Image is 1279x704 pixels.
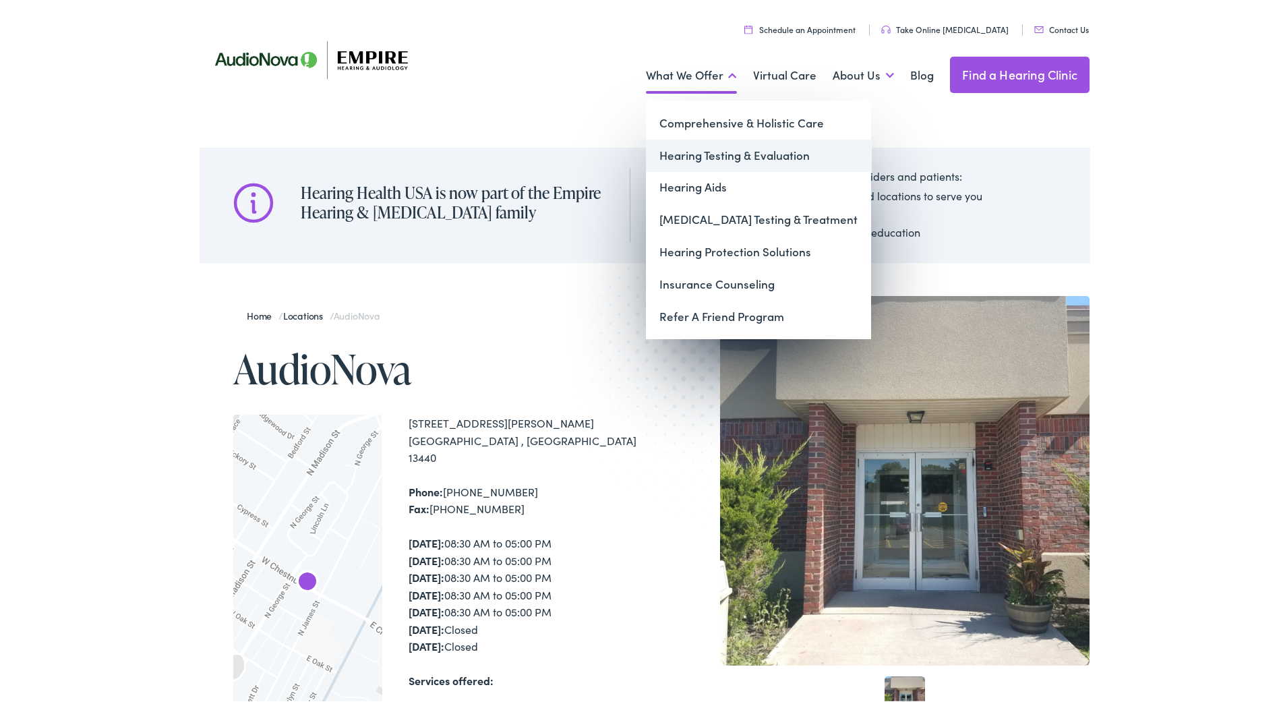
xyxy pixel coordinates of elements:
[409,481,443,496] strong: Phone:
[233,344,645,388] h1: AudioNova
[409,585,444,599] strong: [DATE]:
[1034,24,1044,30] img: utility icon
[910,48,934,98] a: Blog
[950,54,1090,90] a: Find a Hearing Clinic
[753,48,816,98] a: Virtual Care
[646,169,871,201] a: Hearing Aids
[744,21,856,32] a: Schedule an Appointment
[409,619,444,634] strong: [DATE]:
[646,298,871,330] a: Refer A Friend Program
[291,564,324,597] div: AudioNova
[881,21,1009,32] a: Take Online [MEDICAL_DATA]
[881,23,891,31] img: utility icon
[646,137,871,169] a: Hearing Testing & Evaluation
[833,48,894,98] a: About Us
[409,567,444,582] strong: [DATE]:
[409,636,444,651] strong: [DATE]:
[247,306,278,320] a: Home
[409,533,444,548] strong: [DATE]:
[334,306,380,320] span: AudioNova
[283,306,330,320] a: Locations
[646,233,871,266] a: Hearing Protection Solutions
[409,412,645,464] div: [STREET_ADDRESS][PERSON_NAME] [GEOGRAPHIC_DATA] , [GEOGRAPHIC_DATA] 13440
[744,22,752,31] img: utility icon
[247,306,380,320] span: / /
[409,602,444,616] strong: [DATE]:
[646,201,871,233] a: [MEDICAL_DATA] Testing & Treatment
[646,48,737,98] a: What We Offer
[1034,21,1089,32] a: Contact Us
[409,670,494,685] strong: Services offered:
[409,550,444,565] strong: [DATE]:
[409,498,429,513] strong: Fax:
[409,481,645,515] div: [PHONE_NUMBER] [PHONE_NUMBER]
[301,181,603,220] h2: Hearing Health USA is now part of the Empire Hearing & [MEDICAL_DATA] family
[646,105,871,137] a: Comprehensive & Holistic Care
[409,532,645,653] div: 08:30 AM to 05:00 PM 08:30 AM to 05:00 PM 08:30 AM to 05:00 PM 08:30 AM to 05:00 PM 08:30 AM to 0...
[646,266,871,298] a: Insurance Counseling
